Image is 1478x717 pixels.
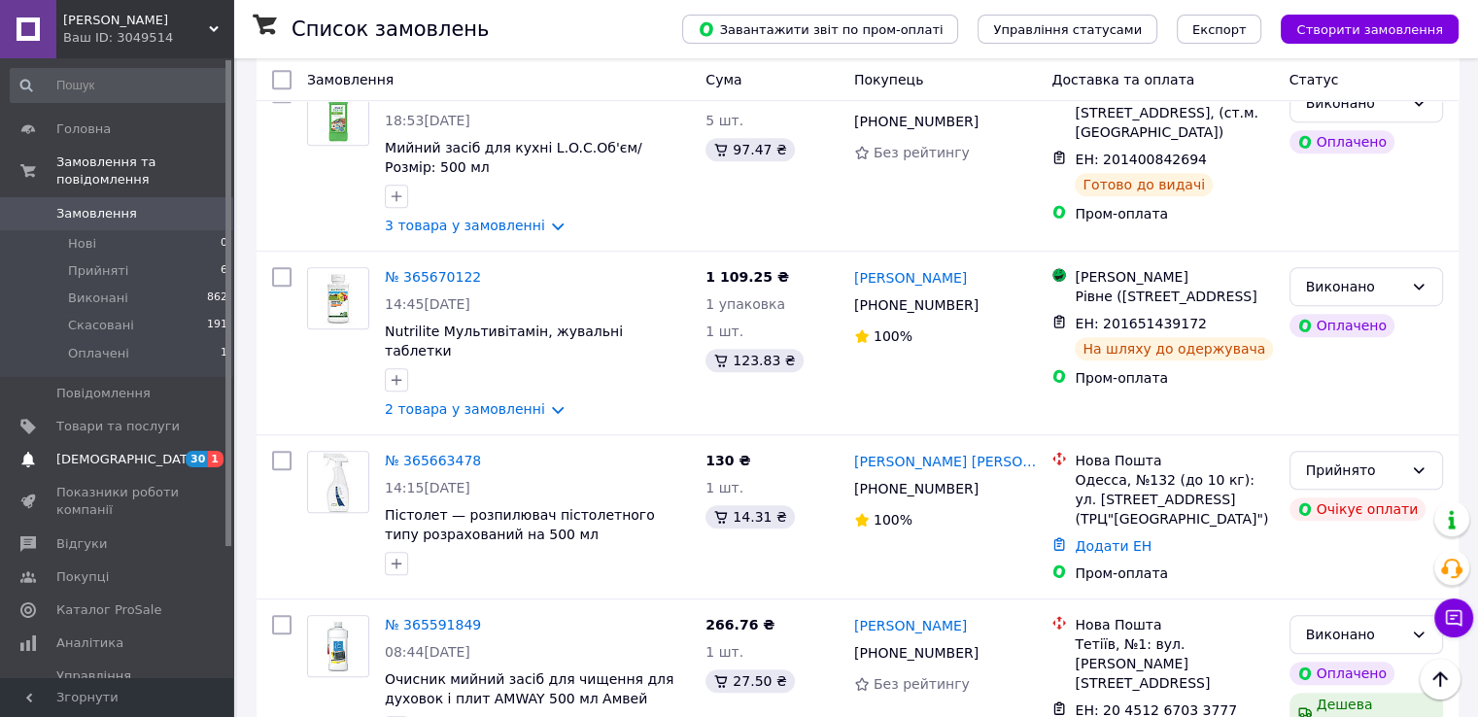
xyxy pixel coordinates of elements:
span: Головна [56,120,111,138]
div: Оплачено [1289,130,1394,154]
div: Пром-оплата [1075,204,1273,223]
span: Cума [705,72,741,87]
div: Прийнято [1306,460,1403,481]
span: 1 [221,345,227,362]
span: Скасовані [68,317,134,334]
div: Виконано [1306,624,1403,645]
span: 266.76 ₴ [705,617,774,632]
div: Виконано [1306,92,1403,114]
span: 14:15[DATE] [385,480,470,495]
a: № 365670122 [385,269,481,285]
span: ЕН: 201400842694 [1075,152,1206,167]
a: Створити замовлення [1261,20,1459,36]
span: Управління сайтом [56,667,180,702]
span: Виконані [68,290,128,307]
span: Показники роботи компанії [56,484,180,519]
a: Додати ЕН [1075,538,1151,554]
span: Товари та послуги [56,418,180,435]
span: 1 упаковка [705,296,785,312]
div: Тетіїв, №1: вул. [PERSON_NAME][STREET_ADDRESS] [1075,634,1273,693]
span: Покупці [56,568,109,586]
a: 3 товара у замовленні [385,218,545,233]
div: [PHONE_NUMBER] [850,291,982,319]
a: 2 товара у замовленні [385,401,545,417]
span: 30 [186,451,208,467]
a: Фото товару [307,84,369,146]
a: [PERSON_NAME] [854,268,967,288]
span: 1 шт. [705,324,743,339]
a: [PERSON_NAME] [PERSON_NAME] [854,452,1037,471]
span: Доставка та оплата [1051,72,1194,87]
span: Статус [1289,72,1339,87]
a: Фото товару [307,267,369,329]
button: Чат з покупцем [1434,598,1473,637]
span: 18:53[DATE] [385,113,470,128]
span: Експорт [1192,22,1247,37]
div: Оплачено [1289,662,1394,685]
a: № 365663478 [385,453,481,468]
span: [DEMOGRAPHIC_DATA] [56,451,200,468]
span: 1 шт. [705,644,743,660]
div: [STREET_ADDRESS], (ст.м. [GEOGRAPHIC_DATA]) [1075,103,1273,142]
div: Оплачено [1289,314,1394,337]
span: 08:44[DATE] [385,644,470,660]
div: Ваш ID: 3049514 [63,29,233,47]
a: Очисник мийний засіб для чищення для духовок і плит AMWAY 500 мл Амвей [385,671,673,706]
button: Управління статусами [978,15,1157,44]
span: 130 ₴ [705,453,750,468]
span: Покупець [854,72,923,87]
div: Одесса, №132 (до 10 кг): ул. [STREET_ADDRESS] (ТРЦ"[GEOGRAPHIC_DATA]") [1075,470,1273,529]
span: 191 [207,317,227,334]
span: 1 шт. [705,480,743,495]
div: Очікує оплати [1289,497,1426,521]
img: Фото товару [308,616,368,676]
span: Замовлення [56,205,137,222]
div: [PHONE_NUMBER] [850,475,982,502]
div: [PHONE_NUMBER] [850,108,982,135]
a: Мийний засіб для кухні L.O.C.Об'єм/Розмір: 500 мл [385,140,642,175]
div: Пром-оплата [1075,563,1273,583]
button: Наверх [1420,659,1461,700]
a: Nutrilite Мультивітамін, жувальні таблетки [385,324,623,358]
span: 14:45[DATE] [385,296,470,312]
span: 1 [208,451,223,467]
div: 123.83 ₴ [705,349,803,372]
img: Фото товару [308,85,368,145]
span: Аналітика [56,634,123,652]
span: 100% [874,328,912,344]
span: 0 [221,235,227,253]
div: 14.31 ₴ [705,505,794,529]
span: Управління статусами [993,22,1142,37]
button: Завантажити звіт по пром-оплаті [682,15,958,44]
div: Пром-оплата [1075,368,1273,388]
div: [PHONE_NUMBER] [850,639,982,666]
span: Без рейтингу [874,676,970,692]
div: Готово до видачі [1075,173,1213,196]
img: Фото товару [308,268,368,328]
button: Експорт [1177,15,1262,44]
h1: Список замовлень [292,17,489,41]
a: Пістолет — розпилювач пістолетного типу розрахований на 500 мл [385,507,655,542]
span: Lukas [63,12,209,29]
div: Нова Пошта [1075,451,1273,470]
img: Фото товару [308,452,368,512]
span: Нові [68,235,96,253]
span: Повідомлення [56,385,151,402]
span: Каталог ProSale [56,601,161,619]
div: 27.50 ₴ [705,669,794,693]
span: 5 шт. [705,113,743,128]
a: Фото товару [307,451,369,513]
span: Оплачені [68,345,129,362]
a: Фото товару [307,615,369,677]
div: [PERSON_NAME] [1075,267,1273,287]
span: 6 [221,262,227,280]
span: Прийняті [68,262,128,280]
span: 1 109.25 ₴ [705,269,789,285]
div: Рівне ([STREET_ADDRESS] [1075,287,1273,306]
span: Створити замовлення [1296,22,1443,37]
span: Замовлення [307,72,394,87]
span: Завантажити звіт по пром-оплаті [698,20,943,38]
span: Замовлення та повідомлення [56,154,233,188]
button: Створити замовлення [1281,15,1459,44]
